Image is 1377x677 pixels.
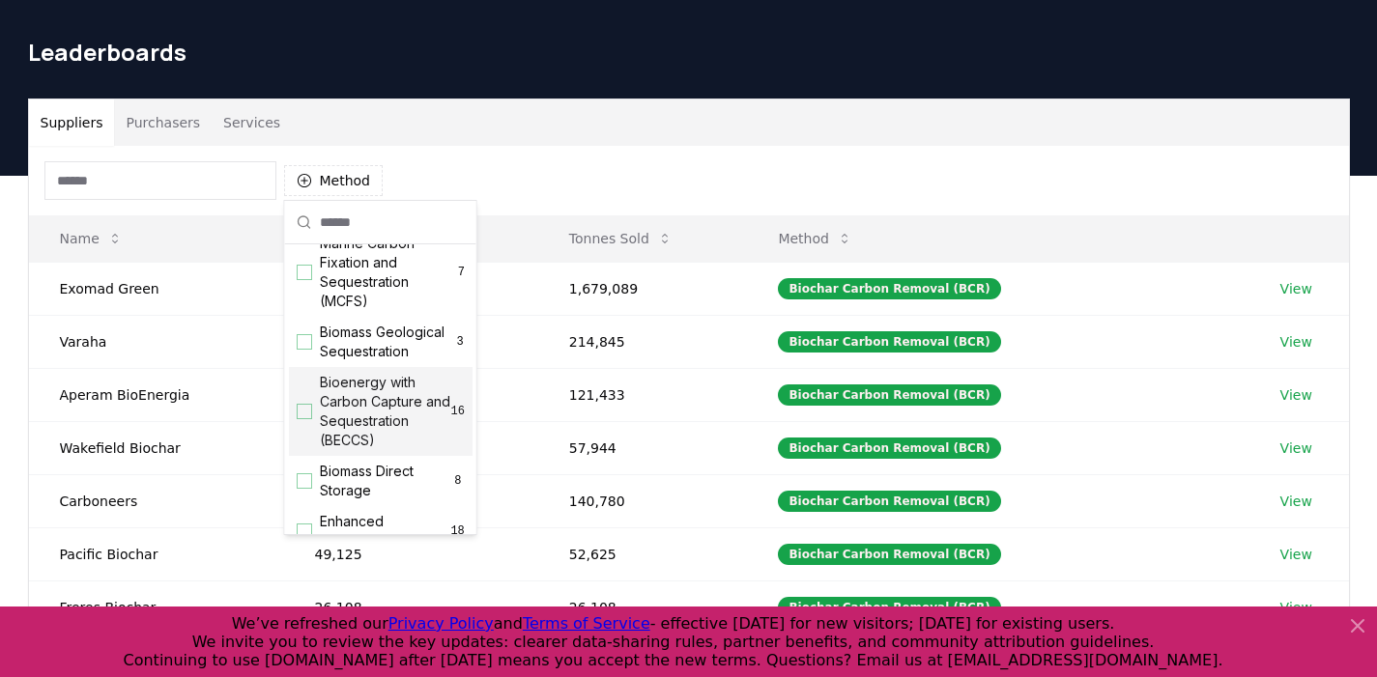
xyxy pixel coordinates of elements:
[284,580,538,634] td: 26,108
[28,37,1350,68] h1: Leaderboards
[762,219,868,258] button: Method
[284,527,538,580] td: 49,125
[1280,279,1312,298] a: View
[212,99,292,146] button: Services
[29,368,284,421] td: Aperam BioEnergia
[1280,385,1312,405] a: View
[29,580,284,634] td: Freres Biochar
[1280,598,1312,617] a: View
[1280,545,1312,564] a: View
[29,99,115,146] button: Suppliers
[538,580,748,634] td: 26,108
[320,234,458,311] span: Marine Carbon Fixation and Sequestration (MCFS)
[538,527,748,580] td: 52,625
[538,474,748,527] td: 140,780
[29,474,284,527] td: Carboneers
[1280,332,1312,352] a: View
[114,99,212,146] button: Purchasers
[450,523,465,539] span: 18
[538,421,748,474] td: 57,944
[450,473,464,489] span: 8
[44,219,138,258] button: Name
[778,597,1000,618] div: Biochar Carbon Removal (BCR)
[284,165,384,196] button: Method
[320,462,451,500] span: Biomass Direct Storage
[29,421,284,474] td: Wakefield Biochar
[538,262,748,315] td: 1,679,089
[455,334,465,350] span: 3
[1280,492,1312,511] a: View
[778,278,1000,299] div: Biochar Carbon Removal (BCR)
[538,315,748,368] td: 214,845
[778,491,1000,512] div: Biochar Carbon Removal (BCR)
[457,265,464,280] span: 7
[29,315,284,368] td: Varaha
[554,219,688,258] button: Tonnes Sold
[29,262,284,315] td: Exomad Green
[778,544,1000,565] div: Biochar Carbon Removal (BCR)
[778,331,1000,353] div: Biochar Carbon Removal (BCR)
[320,323,455,361] span: Biomass Geological Sequestration
[778,384,1000,406] div: Biochar Carbon Removal (BCR)
[538,368,748,421] td: 121,433
[1280,438,1312,458] a: View
[320,512,450,550] span: Enhanced Weathering
[29,527,284,580] td: Pacific Biochar
[778,437,1000,459] div: Biochar Carbon Removal (BCR)
[320,373,451,450] span: Bioenergy with Carbon Capture and Sequestration (BECCS)
[450,404,464,419] span: 16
